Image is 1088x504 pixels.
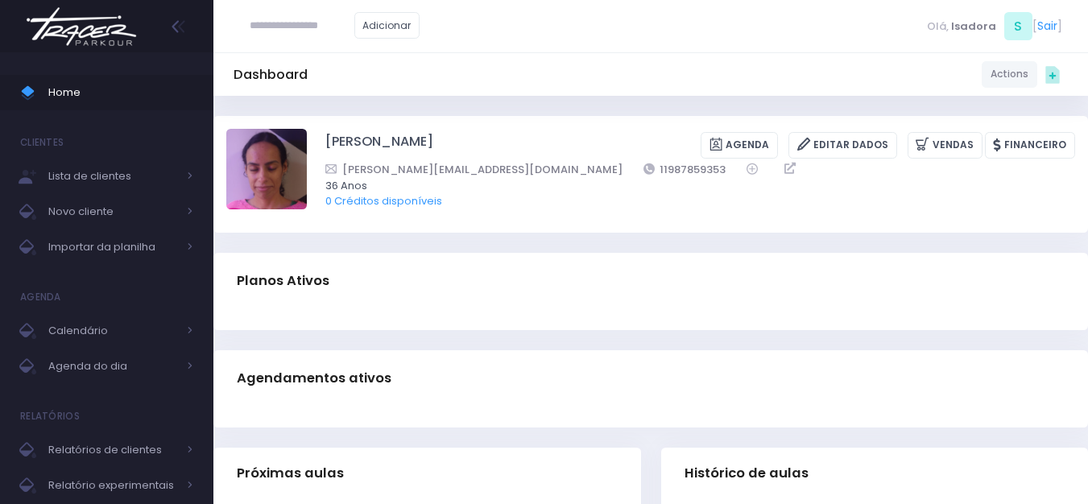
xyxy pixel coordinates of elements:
[354,12,420,39] a: Adicionar
[48,201,177,222] span: Novo cliente
[48,440,177,461] span: Relatórios de clientes
[48,237,177,258] span: Importar da planilha
[985,132,1075,159] a: Financeiro
[1037,18,1057,35] a: Sair
[325,161,623,178] a: [PERSON_NAME][EMAIL_ADDRESS][DOMAIN_NAME]
[325,193,442,209] a: 0 Créditos disponíveis
[325,178,1054,194] span: 36 Anos
[48,356,177,377] span: Agenda do dia
[20,126,64,159] h4: Clientes
[643,161,726,178] a: 11987859353
[982,61,1037,88] a: Actions
[48,82,193,103] span: Home
[237,465,344,481] span: Próximas aulas
[234,67,308,83] h5: Dashboard
[685,465,809,481] span: Histórico de aulas
[951,19,996,35] span: Isadora
[48,475,177,496] span: Relatório experimentais
[237,355,391,401] h3: Agendamentos ativos
[48,320,177,341] span: Calendário
[1004,12,1032,40] span: S
[701,132,778,159] a: Agenda
[788,132,897,159] a: Editar Dados
[237,258,329,304] h3: Planos Ativos
[20,400,80,432] h4: Relatórios
[48,166,177,187] span: Lista de clientes
[908,132,983,159] a: Vendas
[920,8,1068,44] div: [ ]
[325,132,433,159] a: [PERSON_NAME]
[20,281,61,313] h4: Agenda
[927,19,949,35] span: Olá,
[226,129,307,209] img: Fernanda Dantas de Andrade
